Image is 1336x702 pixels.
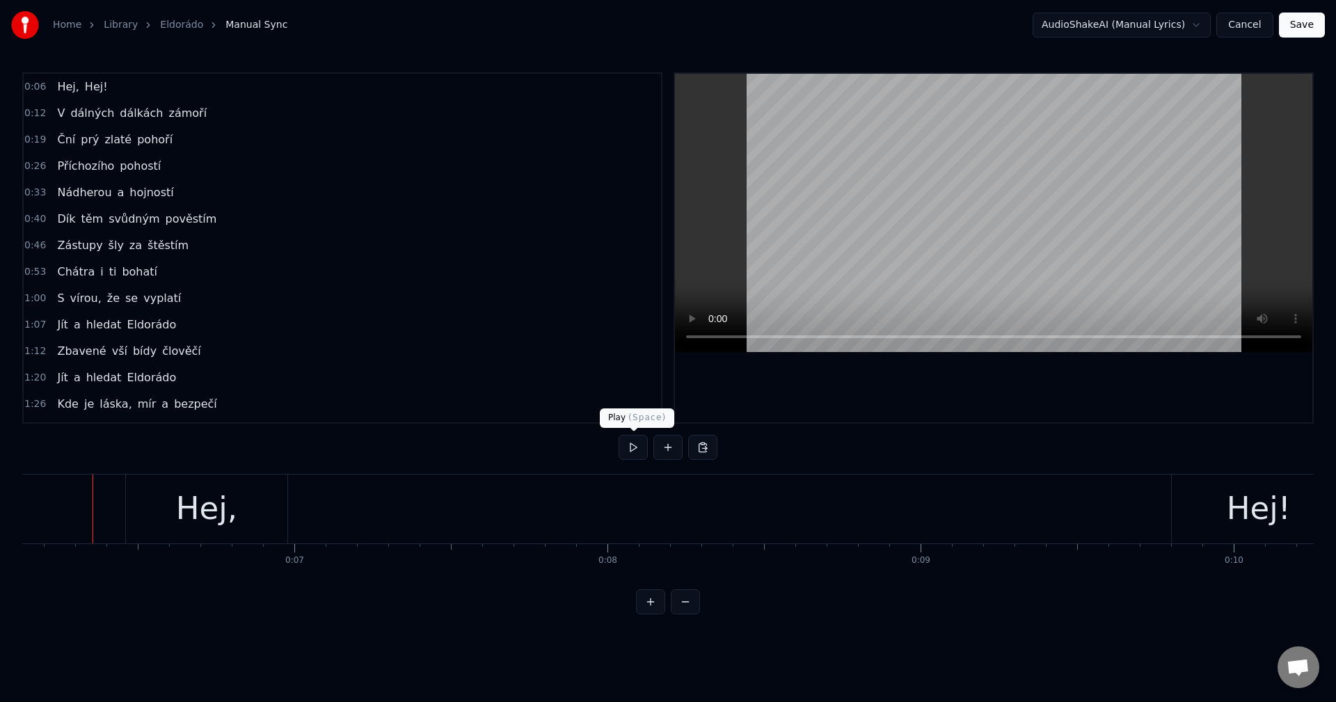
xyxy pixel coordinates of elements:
[136,396,158,412] span: mír
[53,18,81,32] a: Home
[98,396,133,412] span: láska,
[285,555,304,566] div: 0:07
[56,396,80,412] span: Kde
[111,343,129,359] span: vší
[225,18,287,32] span: Manual Sync
[24,80,46,94] span: 0:06
[56,131,77,147] span: Ční
[24,371,46,385] span: 1:20
[56,211,77,227] span: Dík
[598,555,617,566] div: 0:08
[1279,13,1325,38] button: Save
[69,105,116,121] span: dálných
[125,369,177,385] span: Eldorádo
[124,290,139,306] span: se
[56,317,69,333] span: Jít
[108,264,118,280] span: ti
[24,106,46,120] span: 0:12
[164,211,218,227] span: pověstím
[72,317,82,333] span: a
[160,18,203,32] a: Eldorádo
[85,317,123,333] span: hledat
[56,369,69,385] span: Jít
[142,290,182,306] span: vyplatí
[79,211,104,227] span: těm
[600,408,674,428] div: Play
[24,265,46,279] span: 0:53
[85,369,123,385] span: hledat
[168,105,209,121] span: zámoří
[24,292,46,305] span: 1:00
[83,79,109,95] span: Hej!
[24,344,46,358] span: 1:12
[125,317,177,333] span: Eldorádo
[912,555,930,566] div: 0:09
[99,264,104,280] span: i
[146,237,190,253] span: štěstím
[128,237,143,253] span: za
[1278,646,1319,688] div: Otevřený chat
[72,369,82,385] span: a
[161,343,202,359] span: člověčí
[160,396,170,412] span: a
[53,18,287,32] nav: breadcrumb
[176,485,237,532] div: Hej,
[56,290,65,306] span: S
[24,186,46,200] span: 0:33
[106,290,121,306] span: že
[24,133,46,147] span: 0:19
[79,131,100,147] span: prý
[69,290,103,306] span: vírou,
[136,131,174,147] span: pohoří
[107,237,125,253] span: šly
[56,237,104,253] span: Zástupy
[56,184,113,200] span: Nádherou
[118,105,164,121] span: dálkách
[118,158,162,174] span: pohostí
[24,159,46,173] span: 0:26
[132,343,158,359] span: bídy
[104,18,138,32] a: Library
[120,264,159,280] span: bohatí
[1225,555,1243,566] div: 0:10
[1216,13,1273,38] button: Cancel
[83,396,95,412] span: je
[24,212,46,226] span: 0:40
[56,105,66,121] span: V
[24,318,46,332] span: 1:07
[103,131,133,147] span: zlaté
[56,264,96,280] span: Chátra
[128,184,175,200] span: hojností
[1227,485,1291,532] div: Hej!
[56,343,107,359] span: Zbavené
[628,413,666,422] span: ( Space )
[56,79,80,95] span: Hej,
[173,396,218,412] span: bezpečí
[24,239,46,253] span: 0:46
[116,184,126,200] span: a
[11,11,39,39] img: youka
[24,397,46,411] span: 1:26
[107,211,161,227] span: svůdným
[56,158,116,174] span: Příchozího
